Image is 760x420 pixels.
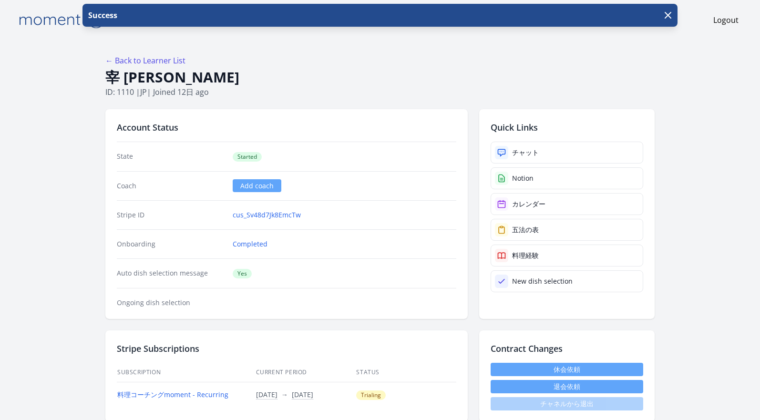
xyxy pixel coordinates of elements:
button: 退会依頼 [491,380,643,393]
span: Trialing [356,390,386,400]
h2: Quick Links [491,121,643,134]
dt: Stripe ID [117,210,225,220]
div: New dish selection [512,277,573,286]
dt: Ongoing dish selection [117,298,225,307]
h2: Account Status [117,121,456,134]
span: Started [233,152,262,162]
a: 五法の表 [491,219,643,241]
a: 料理コーチングmoment - Recurring [117,390,228,399]
div: 料理経験 [512,251,539,260]
h1: 宰 [PERSON_NAME] [105,68,655,86]
a: ← Back to Learner List [105,55,185,66]
a: チャット [491,142,643,164]
div: チャット [512,148,539,157]
dt: Auto dish selection message [117,268,225,278]
a: Add coach [233,179,281,192]
a: Completed [233,239,267,249]
dt: Coach [117,181,225,191]
th: Current Period [256,363,356,382]
button: [DATE] [256,390,277,400]
a: Notion [491,167,643,189]
h2: Contract Changes [491,342,643,355]
dt: Onboarding [117,239,225,249]
a: New dish selection [491,270,643,292]
span: チャネルから退出 [491,397,643,410]
p: Success [86,10,117,21]
p: ID: 1110 | | Joined 12日 ago [105,86,655,98]
a: 料理経験 [491,245,643,266]
dt: State [117,152,225,162]
span: Yes [233,269,252,278]
span: jp [140,87,147,97]
div: Notion [512,174,534,183]
h2: Stripe Subscriptions [117,342,456,355]
a: cus_Sv48d7Jk8EmcTw [233,210,301,220]
div: カレンダー [512,199,545,209]
span: → [281,390,288,399]
div: 五法の表 [512,225,539,235]
th: Subscription [117,363,256,382]
button: [DATE] [292,390,313,400]
th: Status [356,363,456,382]
a: カレンダー [491,193,643,215]
a: 休会依頼 [491,363,643,376]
